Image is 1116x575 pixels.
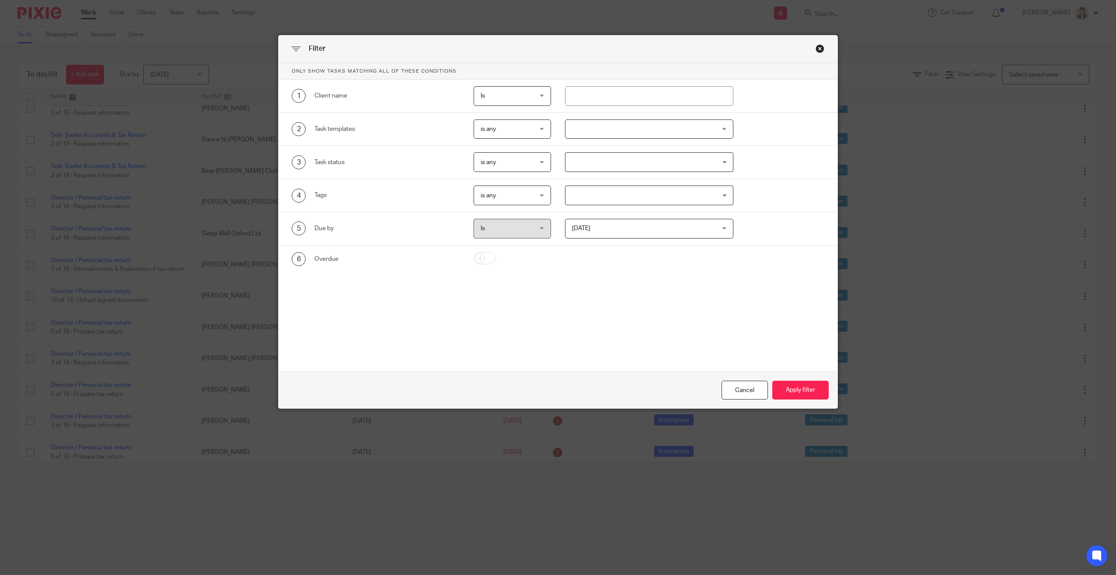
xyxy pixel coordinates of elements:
span: Is [481,225,485,231]
div: Close this dialog window [722,381,768,400]
div: 4 [292,189,306,203]
span: is any [481,159,496,165]
span: is any [481,126,496,132]
div: Task templates [314,125,460,133]
div: Overdue [314,255,460,263]
div: Search for option [565,186,733,205]
div: 6 [292,252,306,266]
div: Task status [314,158,460,167]
div: Due by [314,224,460,233]
div: 5 [292,221,306,235]
div: Search for option [565,152,733,172]
div: 1 [292,89,306,103]
span: Is [481,93,485,99]
span: [DATE] [572,225,590,231]
button: Apply filter [772,381,829,400]
div: Client name [314,91,460,100]
div: 2 [292,122,306,136]
div: Close this dialog window [816,44,824,53]
div: Tags [314,191,460,200]
input: Search for option [566,188,728,203]
span: is any [481,193,496,199]
div: 3 [292,155,306,169]
input: Search for option [566,154,728,170]
p: Only show tasks matching all of these conditions [279,63,837,80]
span: Filter [309,45,325,52]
